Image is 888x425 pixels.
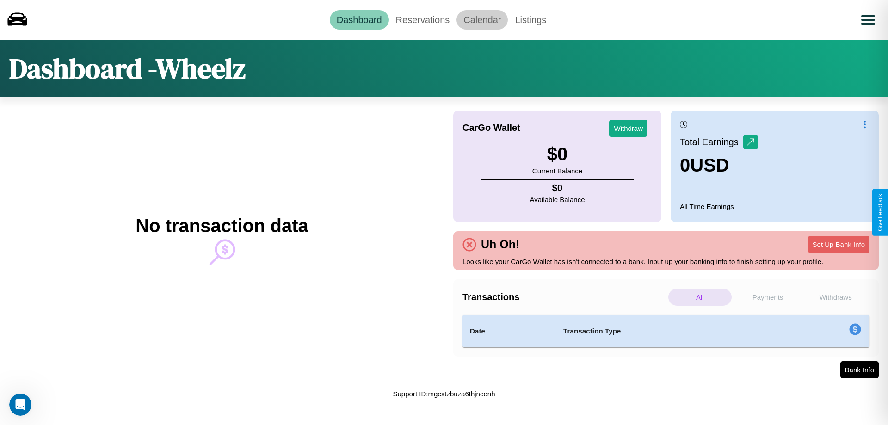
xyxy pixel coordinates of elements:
[877,194,883,231] div: Give Feedback
[393,388,495,400] p: Support ID: mgcxtzbuza6thjncenh
[808,236,869,253] button: Set Up Bank Info
[330,10,389,30] a: Dashboard
[680,134,743,150] p: Total Earnings
[462,292,666,302] h4: Transactions
[609,120,647,137] button: Withdraw
[462,255,869,268] p: Looks like your CarGo Wallet has isn't connected to a bank. Input up your banking info to finish ...
[462,123,520,133] h4: CarGo Wallet
[680,200,869,213] p: All Time Earnings
[530,193,585,206] p: Available Balance
[136,216,308,236] h2: No transaction data
[736,289,800,306] p: Payments
[680,155,758,176] h3: 0 USD
[456,10,508,30] a: Calendar
[508,10,553,30] a: Listings
[389,10,457,30] a: Reservations
[9,394,31,416] iframe: Intercom live chat
[462,315,869,347] table: simple table
[530,183,585,193] h4: $ 0
[532,144,582,165] h3: $ 0
[9,49,246,87] h1: Dashboard - Wheelz
[840,361,879,378] button: Bank Info
[470,326,549,337] h4: Date
[532,165,582,177] p: Current Balance
[476,238,524,251] h4: Uh Oh!
[804,289,867,306] p: Withdraws
[855,7,881,33] button: Open menu
[668,289,732,306] p: All
[563,326,773,337] h4: Transaction Type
